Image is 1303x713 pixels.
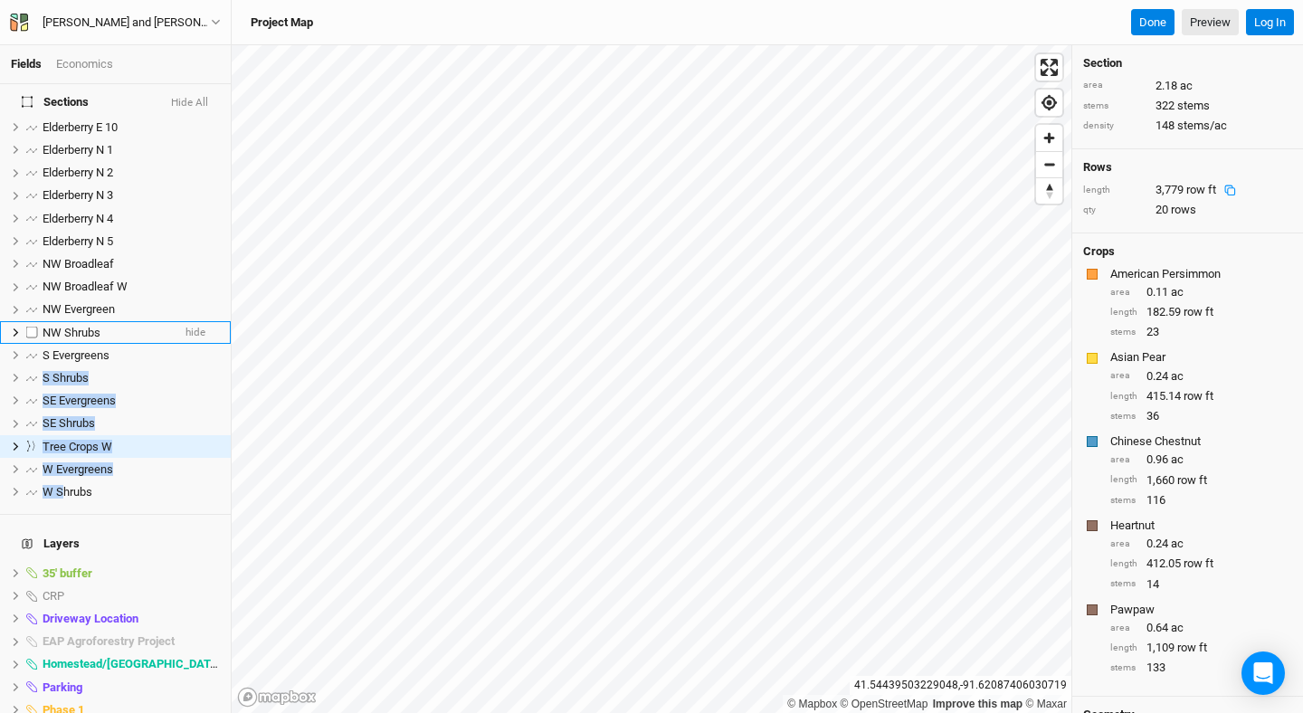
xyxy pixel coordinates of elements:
[43,302,115,316] span: NW Evergreen
[1110,284,1292,300] div: 0.11
[1036,54,1062,81] button: Enter fullscreen
[1110,453,1137,467] div: area
[1177,98,1210,114] span: stems
[1110,349,1289,366] div: Asian Pear
[232,45,1071,713] canvas: Map
[43,485,92,499] span: W Shrubs
[850,676,1071,695] div: 41.54439503229048 , -91.62087406030719
[1110,494,1137,508] div: stems
[43,120,118,134] span: Elderberry E 10
[1110,537,1137,551] div: area
[43,188,220,203] div: Elderberry N 3
[1110,577,1137,591] div: stems
[1110,388,1292,404] div: 415.14
[43,394,116,407] span: SE Evergreens
[1110,620,1292,636] div: 0.64
[1036,125,1062,151] button: Zoom in
[1083,119,1146,133] div: density
[1110,266,1289,282] div: American Persimmon
[1036,90,1062,116] button: Find my location
[1110,536,1292,552] div: 0.24
[1110,368,1292,385] div: 0.24
[1083,202,1292,218] div: 20
[43,462,113,476] span: W Evergreens
[1216,184,1244,197] button: Copy
[1110,472,1292,489] div: 1,660
[1156,182,1244,198] div: 3,779
[43,566,220,581] div: 35' buffer
[43,680,220,695] div: Parking
[1083,79,1146,92] div: area
[43,680,82,694] span: Parking
[43,302,220,317] div: NW Evergreen
[1171,284,1184,300] span: ac
[1110,640,1292,656] div: 1,109
[43,280,128,293] span: NW Broadleaf W
[43,416,95,430] span: SE Shrubs
[43,143,220,157] div: Elderberry N 1
[11,57,42,71] a: Fields
[43,280,220,294] div: NW Broadleaf W
[1110,556,1292,572] div: 412.05
[1241,651,1285,695] div: Open Intercom Messenger
[43,120,220,135] div: Elderberry E 10
[1171,536,1184,552] span: ac
[1110,408,1292,424] div: 36
[43,589,220,604] div: CRP
[1184,556,1213,572] span: row ft
[43,440,112,453] span: Tree Crops W
[43,257,114,271] span: NW Broadleaf
[1246,9,1294,36] button: Log In
[841,698,928,710] a: OpenStreetMap
[43,657,222,670] span: Homestead/[GEOGRAPHIC_DATA]
[56,56,113,72] div: Economics
[22,95,89,109] span: Sections
[1083,118,1292,134] div: 148
[933,698,1022,710] a: Improve this map
[43,566,92,580] span: 35' buffer
[1110,390,1137,404] div: length
[237,687,317,708] a: Mapbox logo
[43,257,220,271] div: NW Broadleaf
[1110,286,1137,299] div: area
[1110,660,1292,676] div: 133
[1110,473,1137,487] div: length
[43,589,64,603] span: CRP
[1110,306,1137,319] div: length
[43,612,220,626] div: Driveway Location
[1036,178,1062,204] span: Reset bearing to north
[1171,620,1184,636] span: ac
[1083,100,1146,113] div: stems
[1083,204,1146,217] div: qty
[43,188,113,202] span: Elderberry N 3
[1110,304,1292,320] div: 182.59
[43,348,109,362] span: S Evergreens
[1131,9,1175,36] button: Done
[43,612,138,625] span: Driveway Location
[1083,160,1292,175] h4: Rows
[1110,518,1289,534] div: Heartnut
[1083,98,1292,114] div: 322
[1036,151,1062,177] button: Zoom out
[787,698,837,710] a: Mapbox
[1110,433,1289,450] div: Chinese Chestnut
[1110,576,1292,593] div: 14
[1184,388,1213,404] span: row ft
[43,166,113,179] span: Elderberry N 2
[43,14,211,32] div: [PERSON_NAME] and [PERSON_NAME]
[43,234,220,249] div: Elderberry N 5
[1036,177,1062,204] button: Reset bearing to north
[43,394,220,408] div: SE Evergreens
[1110,557,1137,571] div: length
[43,371,89,385] span: S Shrubs
[1083,78,1292,94] div: 2.18
[1110,492,1292,509] div: 116
[43,166,220,180] div: Elderberry N 2
[1110,602,1289,618] div: Pawpaw
[1171,452,1184,468] span: ac
[43,634,220,649] div: EAP Agroforestry Project
[1171,368,1184,385] span: ac
[43,348,220,363] div: S Evergreens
